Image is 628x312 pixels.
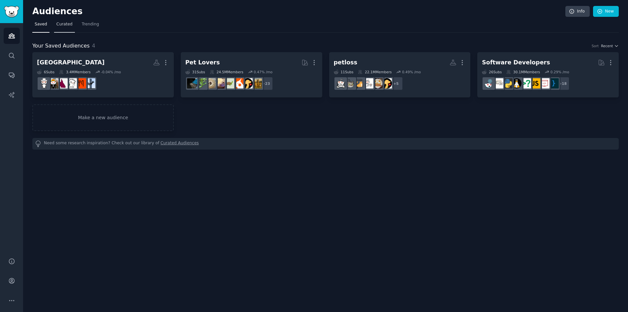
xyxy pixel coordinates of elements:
a: Saved [32,19,49,33]
img: ballpython [205,78,216,88]
div: 0.47 % /mo [254,70,272,74]
img: webdev [539,78,549,88]
img: MadeMeSmile [335,78,346,88]
div: 0.49 % /mo [402,70,421,74]
div: Software Developers [482,58,550,67]
img: cscareerquestions [521,78,531,88]
img: reactjs [484,78,494,88]
img: PetAdvice [242,78,253,88]
div: [GEOGRAPHIC_DATA] [37,58,105,67]
a: Make a new audience [32,104,174,131]
span: Trending [82,21,99,27]
img: BrisbaneFoodies [76,78,86,88]
div: 26 Sub s [482,70,502,74]
img: leopardgeckos [215,78,225,88]
div: 11 Sub s [334,70,354,74]
div: 22.1M Members [358,70,392,74]
img: programming [549,78,559,88]
img: brisbane [48,78,58,88]
div: 30.1M Members [506,70,540,74]
div: + 5 [389,77,403,90]
div: 3.4M Members [59,70,90,74]
a: Trending [79,19,101,33]
img: turtle [224,78,234,88]
a: Pet Lovers31Subs24.5MMembers0.47% /mo+23dogbreedPetAdvicecockatielturtleleopardgeckosballpythonhe... [181,52,322,97]
div: Sort [592,44,599,48]
img: javascript [530,78,540,88]
img: cockatiel [233,78,243,88]
img: australia [39,78,49,88]
span: Recent [601,44,613,48]
div: 31 Sub s [185,70,205,74]
a: Info [565,6,590,17]
a: Curated [54,19,75,33]
img: Pets [363,78,373,88]
img: queensland [57,78,68,88]
div: Pet Lovers [185,58,220,67]
span: Curated [56,21,73,27]
img: depressionmeals [372,78,383,88]
img: learnpython [493,78,503,88]
span: Saved [35,21,47,27]
span: Your Saved Audiences [32,42,90,50]
img: MovingToBrisbane [85,78,95,88]
img: dogbreed [252,78,262,88]
div: 6 Sub s [37,70,54,74]
img: PetAdvice [382,78,392,88]
a: [GEOGRAPHIC_DATA]6Subs3.4MMembers-0.04% /moMovingToBrisbaneBrisbaneFoodiesBrisbaneSocialqueenslan... [32,52,174,97]
a: Curated Audiences [161,140,199,147]
img: CatAdvice [354,78,364,88]
img: Python [502,78,513,88]
img: cats [345,78,355,88]
div: + 18 [556,77,570,90]
span: 4 [92,43,95,49]
div: + 23 [259,77,273,90]
div: petloss [334,58,358,67]
img: BrisbaneSocial [67,78,77,88]
img: reptiles [187,78,197,88]
a: Software Developers26Subs30.1MMembers0.29% /mo+18programmingwebdevjavascriptcscareerquestionslinu... [477,52,619,97]
img: linux [512,78,522,88]
a: petloss11Subs22.1MMembers0.49% /mo+5PetAdvicedepressionmealsPetsCatAdvicecatsMadeMeSmile [329,52,471,97]
a: New [593,6,619,17]
div: 0.29 % /mo [550,70,569,74]
h2: Audiences [32,6,565,17]
img: GummySearch logo [4,6,19,17]
img: herpetology [196,78,206,88]
button: Recent [601,44,619,48]
div: Need some research inspiration? Check out our library of [32,138,619,150]
div: -0.04 % /mo [101,70,121,74]
div: 24.5M Members [210,70,243,74]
